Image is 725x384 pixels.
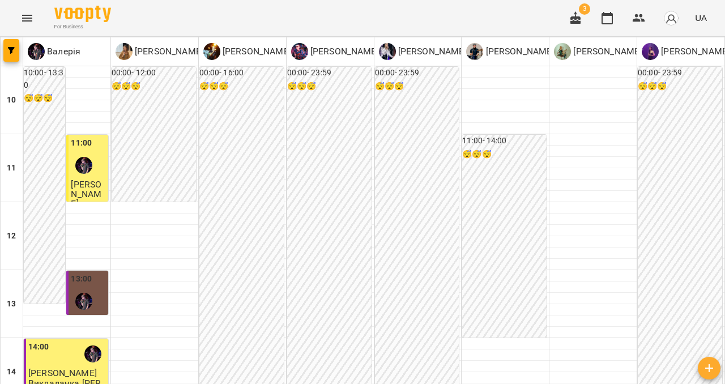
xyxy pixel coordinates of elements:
[28,341,49,353] label: 14:00
[28,368,97,378] span: [PERSON_NAME]
[375,80,459,93] h6: 😴😴😴
[291,43,379,60] a: Д [PERSON_NAME]
[698,357,720,379] button: Створити урок
[663,10,679,26] img: avatar_s.png
[554,43,642,60] a: О [PERSON_NAME]
[466,43,554,60] a: С [PERSON_NAME]
[7,366,16,378] h6: 14
[28,43,80,60] a: В Валерія
[75,293,92,310] img: Валерія
[14,5,41,32] button: Menu
[116,43,203,60] div: Діна
[379,43,396,60] img: О
[28,43,80,60] div: Валерія
[579,3,590,15] span: 3
[116,43,133,60] img: Д
[291,43,379,60] div: Дмитро
[7,230,16,242] h6: 12
[112,67,196,79] h6: 00:00 - 12:00
[291,43,308,60] img: Д
[54,6,111,22] img: Voopty Logo
[7,94,16,106] h6: 10
[75,157,92,174] img: Валерія
[642,43,659,60] img: Б
[695,12,707,24] span: UA
[375,67,459,79] h6: 00:00 - 23:59
[466,43,554,60] div: Сергій
[71,273,92,285] label: 13:00
[71,315,101,345] span: [PERSON_NAME]
[690,7,711,28] button: UA
[116,43,203,60] a: Д [PERSON_NAME]
[483,45,554,58] p: [PERSON_NAME]
[379,43,467,60] div: Ольга
[7,298,16,310] h6: 13
[571,45,642,58] p: [PERSON_NAME]
[466,43,483,60] img: С
[287,80,372,93] h6: 😴😴😴
[7,162,16,174] h6: 11
[638,67,722,79] h6: 00:00 - 23:59
[396,45,467,58] p: [PERSON_NAME]
[112,80,196,93] h6: 😴😴😴
[199,67,284,79] h6: 00:00 - 16:00
[379,43,467,60] a: О [PERSON_NAME]
[199,80,284,93] h6: 😴😴😴
[45,45,80,58] p: Валерія
[54,23,111,31] span: For Business
[203,43,220,60] img: П
[203,43,291,60] a: П [PERSON_NAME]
[71,179,101,210] span: [PERSON_NAME]
[133,45,203,58] p: [PERSON_NAME]
[71,137,92,150] label: 11:00
[28,43,45,60] img: В
[220,45,291,58] p: [PERSON_NAME]
[462,135,547,147] h6: 11:00 - 14:00
[638,80,722,93] h6: 😴😴😴
[24,67,65,91] h6: 10:00 - 13:30
[287,67,372,79] h6: 00:00 - 23:59
[84,345,101,362] img: Валерія
[308,45,379,58] p: [PERSON_NAME]
[462,148,547,161] h6: 😴😴😴
[554,43,571,60] img: О
[24,92,65,105] h6: 😴😴😴
[203,43,291,60] div: Павло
